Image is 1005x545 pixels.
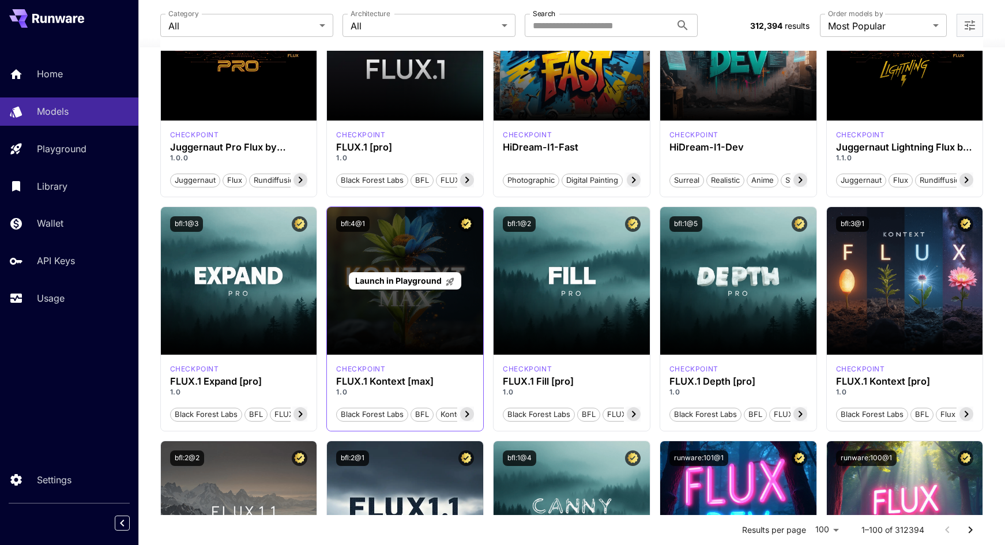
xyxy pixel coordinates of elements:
button: Black Forest Labs [669,407,741,422]
div: FLUX.1 Kontext [pro] [836,364,885,374]
button: Black Forest Labs [503,407,575,422]
div: HiDream Dev [669,130,718,140]
button: flux [223,172,247,187]
div: HiDream Fast [503,130,552,140]
p: 1.0 [503,387,641,397]
span: juggernaut [171,175,220,186]
h3: FLUX.1 Depth [pro] [669,376,807,387]
button: bfl:2@2 [170,450,204,466]
button: bfl:3@1 [836,216,869,232]
p: Usage [37,291,65,305]
div: fluxpro [669,364,718,374]
div: Domain Overview [44,68,103,76]
span: BFL [578,409,600,420]
button: Collapse sidebar [115,516,130,531]
span: juggernaut [837,175,886,186]
div: FLUX.1 D [836,130,885,140]
div: v 4.0.25 [32,18,57,28]
span: Realistic [707,175,744,186]
button: BFL [577,407,600,422]
button: Flux Kontext [936,407,989,422]
label: Order models by [828,9,883,18]
label: Architecture [351,9,390,18]
p: checkpoint [336,364,385,374]
span: Surreal [670,175,703,186]
div: 100 [811,521,843,538]
button: BFL [411,172,434,187]
span: FLUX.1 Expand [pro] [270,409,352,420]
button: Black Forest Labs [170,407,242,422]
p: checkpoint [669,364,718,374]
span: Photographic [503,175,559,186]
button: BFL [411,407,434,422]
h3: HiDream-I1-Fast [503,142,641,153]
span: Most Popular [828,19,928,33]
h3: FLUX.1 Fill [pro] [503,376,641,387]
span: FLUX.1 Fill [pro] [603,409,668,420]
button: Certified Model – Vetted for best performance and includes a commercial license. [958,216,973,232]
span: BFL [411,409,433,420]
p: Wallet [37,216,63,230]
button: FLUX.1 Depth [pro] [769,407,846,422]
p: 1–100 of 312394 [861,524,924,536]
h3: FLUX.1 Kontext [pro] [836,376,974,387]
button: Black Forest Labs [836,407,908,422]
button: FLUX.1 [pro] [436,172,490,187]
h3: FLUX.1 Kontext [max] [336,376,474,387]
p: Home [37,67,63,81]
button: FLUX.1 Fill [pro] [603,407,668,422]
img: tab_domain_overview_orange.svg [31,67,40,76]
span: Black Forest Labs [837,409,908,420]
p: Settings [37,473,71,487]
button: Certified Model – Vetted for best performance and includes a commercial license. [458,216,474,232]
span: Kontext [436,409,472,420]
div: Collapse sidebar [123,513,138,533]
p: checkpoint [836,364,885,374]
span: BFL [245,409,267,420]
p: 1.0 [669,387,807,397]
button: bfl:1@3 [170,216,203,232]
div: Keywords by Traffic [127,68,194,76]
button: bfl:2@1 [336,450,369,466]
span: rundiffusion [250,175,303,186]
p: 1.0 [836,387,974,397]
button: Certified Model – Vetted for best performance and includes a commercial license. [958,450,973,466]
span: Flux Kontext [936,409,989,420]
button: juggernaut [836,172,886,187]
span: FLUX.1 [pro] [436,175,489,186]
p: Results per page [742,524,806,536]
button: runware:100@1 [836,450,897,466]
button: Certified Model – Vetted for best performance and includes a commercial license. [292,450,307,466]
button: Open more filters [963,18,977,33]
span: results [785,21,810,31]
button: FLUX.1 Expand [pro] [270,407,352,422]
span: flux [889,175,912,186]
span: Stylized [781,175,817,186]
img: logo_orange.svg [18,18,28,28]
span: BFL [744,409,766,420]
h3: Juggernaut Lightning Flux by RunDiffusion [836,142,974,153]
p: checkpoint [336,130,385,140]
div: FLUX.1 [pro] [336,142,474,153]
div: fluxpro [336,130,385,140]
p: 1.0.0 [170,153,308,163]
button: Digital Painting [562,172,623,187]
button: Black Forest Labs [336,407,408,422]
a: Launch in Playground [349,272,461,290]
span: Launch in Playground [355,276,442,285]
button: Certified Model – Vetted for best performance and includes a commercial license. [625,450,641,466]
div: fluxpro [170,364,219,374]
span: Black Forest Labs [171,409,242,420]
button: BFL [910,407,934,422]
button: Kontext [436,407,472,422]
button: flux [889,172,913,187]
span: rundiffusion [916,175,969,186]
button: Black Forest Labs [336,172,408,187]
p: checkpoint [170,130,219,140]
p: checkpoint [669,130,718,140]
span: BFL [411,175,433,186]
button: Realistic [706,172,744,187]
